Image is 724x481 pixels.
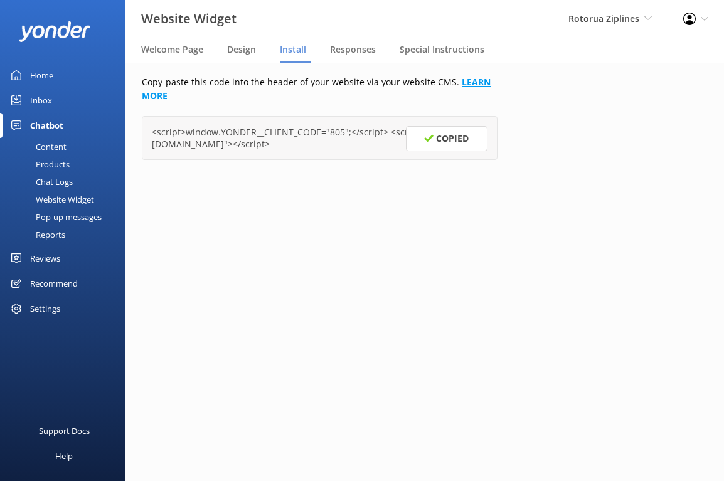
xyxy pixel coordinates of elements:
a: Website Widget [8,191,125,208]
div: Settings [30,296,60,321]
div: Products [8,156,70,173]
span: Responses [330,43,376,56]
a: Content [8,138,125,156]
div: Chatbot [30,113,63,138]
div: Content [8,138,67,156]
div: Help [55,443,73,468]
a: Pop-up messages [8,208,125,226]
span: Design [227,43,256,56]
div: Home [30,63,53,88]
div: Pop-up messages [8,208,102,226]
span: Welcome Page [141,43,203,56]
a: Products [8,156,125,173]
div: <script>window.YONDER__CLIENT_CODE="805";</script> <script src="[URL][DOMAIN_NAME]"></script> [152,126,487,150]
a: Reports [8,226,125,243]
a: Chat Logs [8,173,125,191]
button: Copied [406,126,487,151]
h3: Website Widget [141,9,237,29]
span: Install [280,43,306,56]
div: Recommend [30,271,78,296]
div: Reviews [30,246,60,271]
span: Special Instructions [400,43,484,56]
div: Chat Logs [8,173,73,191]
div: Website Widget [8,191,94,208]
img: yonder-white-logo.png [19,21,91,42]
span: Rotorua Ziplines [568,13,639,24]
div: Support Docs [39,418,90,443]
p: Copy-paste this code into the header of your website via your website CMS. [142,75,498,103]
div: Reports [8,226,65,243]
div: Inbox [30,88,52,113]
